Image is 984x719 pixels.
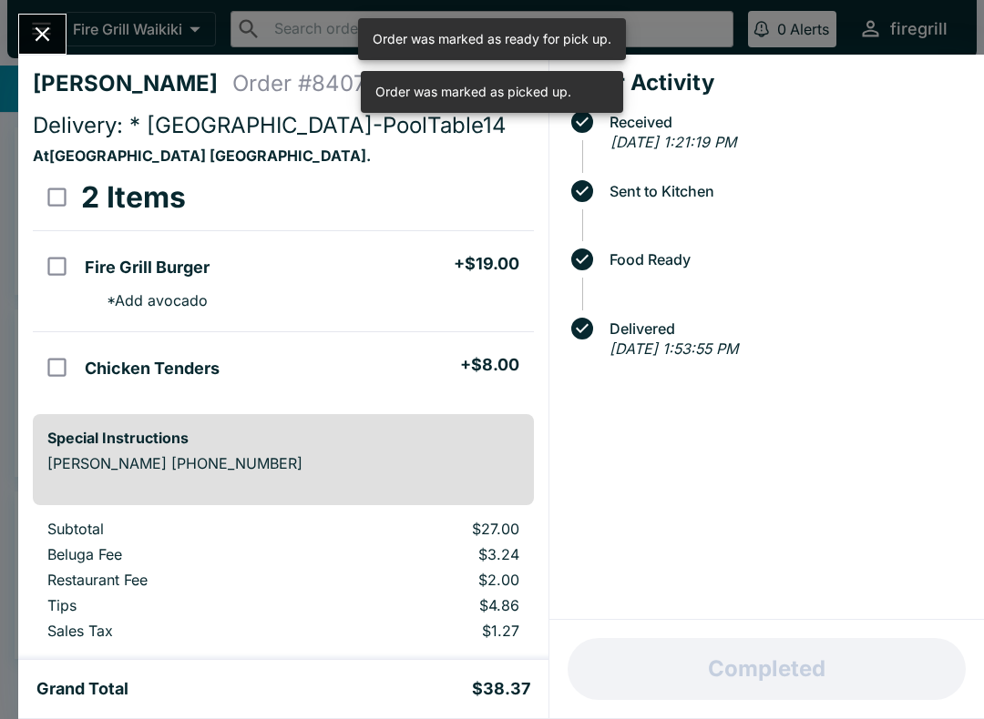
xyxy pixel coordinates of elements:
[373,24,611,55] div: Order was marked as ready for pick up.
[85,358,220,380] h5: Chicken Tenders
[610,339,738,358] em: [DATE] 1:53:55 PM
[47,571,303,589] p: Restaurant Fee
[33,165,534,400] table: orders table
[33,112,507,138] span: Delivery: * [GEOGRAPHIC_DATA]-PoolTable14
[47,429,519,447] h6: Special Instructions
[600,251,969,268] span: Food Ready
[33,70,232,97] h4: [PERSON_NAME]
[333,622,519,640] p: $1.27
[333,596,519,614] p: $4.86
[564,69,969,96] h4: Order Activity
[610,133,736,151] em: [DATE] 1:21:19 PM
[375,76,571,107] div: Order was marked as picked up.
[36,678,128,700] h5: Grand Total
[92,291,208,309] p: * Add avocado
[47,596,303,614] p: Tips
[333,571,519,589] p: $2.00
[232,70,394,97] h4: Order # 840792
[333,545,519,563] p: $3.24
[600,183,969,199] span: Sent to Kitchen
[19,15,66,54] button: Close
[600,320,969,337] span: Delivered
[47,545,303,563] p: Beluga Fee
[47,520,303,538] p: Subtotal
[85,257,210,278] h5: Fire Grill Burger
[472,678,530,700] h5: $38.37
[333,520,519,538] p: $27.00
[454,253,519,275] h5: + $19.00
[81,179,186,216] h3: 2 Items
[460,354,519,376] h5: + $8.00
[47,622,303,640] p: Sales Tax
[33,147,371,165] strong: At [GEOGRAPHIC_DATA] [GEOGRAPHIC_DATA] .
[47,454,519,472] p: [PERSON_NAME] [PHONE_NUMBER]
[600,114,969,130] span: Received
[33,520,534,647] table: orders table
